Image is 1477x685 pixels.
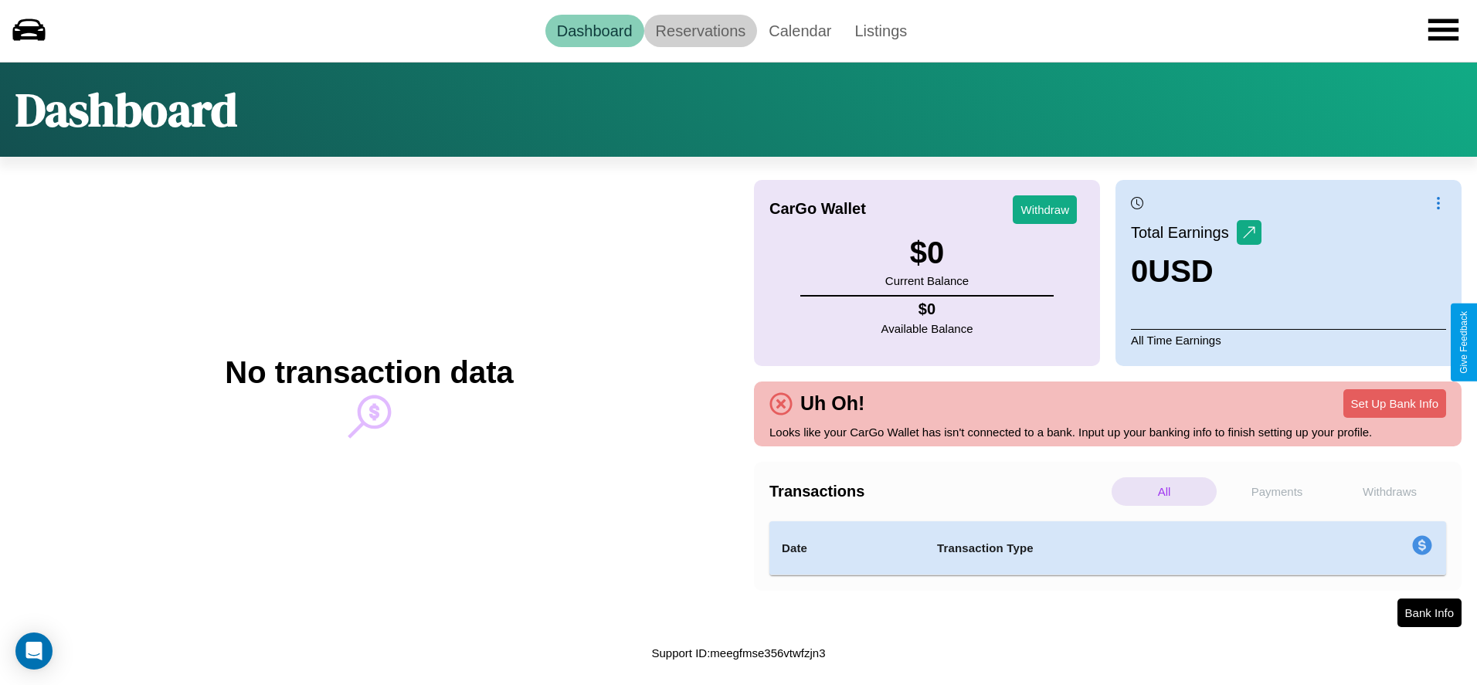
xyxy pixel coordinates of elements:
p: All Time Earnings [1131,329,1446,351]
button: Withdraw [1013,195,1077,224]
h1: Dashboard [15,78,237,141]
h4: CarGo Wallet [769,200,866,218]
div: Give Feedback [1458,311,1469,374]
h4: Transaction Type [937,539,1286,558]
p: Withdraws [1337,477,1442,506]
h4: Date [782,539,912,558]
h3: $ 0 [885,236,969,270]
h4: $ 0 [881,300,973,318]
table: simple table [769,521,1446,575]
p: Payments [1224,477,1329,506]
button: Bank Info [1397,599,1462,627]
a: Calendar [757,15,843,47]
h4: Transactions [769,483,1108,500]
p: All [1112,477,1217,506]
h2: No transaction data [225,355,513,390]
a: Dashboard [545,15,644,47]
div: Open Intercom Messenger [15,632,53,670]
h4: Uh Oh! [793,392,872,415]
button: Set Up Bank Info [1343,389,1446,418]
p: Looks like your CarGo Wallet has isn't connected to a bank. Input up your banking info to finish ... [769,422,1446,443]
p: Support ID: meegfmse356vtwfzjn3 [651,643,825,663]
p: Current Balance [885,270,969,291]
a: Listings [843,15,918,47]
p: Available Balance [881,318,973,339]
a: Reservations [644,15,758,47]
h3: 0 USD [1131,254,1261,289]
p: Total Earnings [1131,219,1237,246]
